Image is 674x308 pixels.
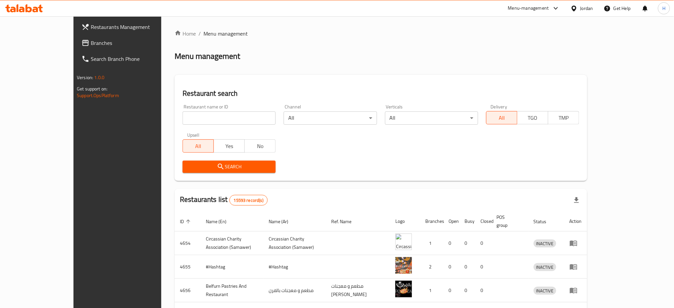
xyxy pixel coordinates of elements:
button: No [244,139,276,153]
span: TMP [551,113,577,123]
div: Menu-management [508,4,549,12]
td: 4654 [175,231,201,255]
td: 0 [459,231,475,255]
span: Ref. Name [332,218,360,226]
span: Get support on: [77,84,107,93]
td: #Hashtag [263,255,326,279]
td: ​Circassian ​Charity ​Association​ (Samawer) [263,231,326,255]
td: 0 [459,255,475,279]
h2: Menu management [175,51,240,62]
td: 0 [443,255,459,279]
div: All [284,111,377,125]
td: 0 [475,279,491,302]
span: Version: [77,73,93,82]
button: All [486,111,517,124]
div: Menu [570,239,582,247]
td: Belfurn Pastries And Restaurant [201,279,263,302]
img: Belfurn Pastries And Restaurant [395,281,412,297]
span: INACTIVE [534,287,556,295]
span: TGO [520,113,546,123]
td: مطعم و معجنات [PERSON_NAME] [326,279,390,302]
span: 15593 record(s) [230,197,267,204]
td: 0 [475,255,491,279]
span: POS group [496,213,520,229]
a: Support.OpsPlatform [77,91,119,100]
a: Restaurants Management [76,19,186,35]
img: #Hashtag [395,257,412,274]
div: Total records count [229,195,268,206]
button: All [183,139,214,153]
nav: breadcrumb [175,30,587,38]
div: Menu [570,286,582,294]
label: Upsell [187,133,200,137]
a: Search Branch Phone [76,51,186,67]
td: 0 [459,279,475,302]
span: Name (Ar) [269,218,297,226]
td: 0 [475,231,491,255]
span: All [186,141,211,151]
span: Restaurants Management [91,23,181,31]
th: Open [443,211,459,231]
span: No [247,141,273,151]
th: Action [564,211,587,231]
th: Logo [390,211,420,231]
li: / [199,30,201,38]
span: INACTIVE [534,240,556,247]
td: 2 [420,255,443,279]
span: Branches [91,39,181,47]
td: 4656 [175,279,201,302]
input: Search for restaurant name or ID.. [183,111,276,125]
div: Menu [570,263,582,271]
th: Busy [459,211,475,231]
button: TGO [517,111,548,124]
span: Menu management [203,30,248,38]
td: مطعم و معجنات بالفرن [263,279,326,302]
div: INACTIVE [534,263,556,271]
button: Yes [213,139,245,153]
h2: Restaurant search [183,88,579,98]
span: Status [534,218,555,226]
span: Yes [216,141,242,151]
td: 4655 [175,255,201,279]
span: Search Branch Phone [91,55,181,63]
span: ID [180,218,193,226]
td: ​Circassian ​Charity ​Association​ (Samawer) [201,231,263,255]
span: INACTIVE [534,263,556,271]
span: 1.0.0 [94,73,104,82]
div: All [385,111,478,125]
img: ​Circassian ​Charity ​Association​ (Samawer) [395,233,412,250]
div: Export file [569,192,585,208]
span: Search [188,163,270,171]
label: Delivery [491,104,507,109]
td: 1 [420,231,443,255]
button: TMP [548,111,579,124]
a: Branches [76,35,186,51]
th: Closed [475,211,491,231]
td: 0 [443,231,459,255]
th: Branches [420,211,443,231]
td: 0 [443,279,459,302]
h2: Restaurants list [180,195,268,206]
td: 1 [420,279,443,302]
div: Jordan [580,5,593,12]
td: #Hashtag [201,255,263,279]
button: Search [183,161,276,173]
span: Name (En) [206,218,235,226]
span: All [489,113,515,123]
span: H [662,5,665,12]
